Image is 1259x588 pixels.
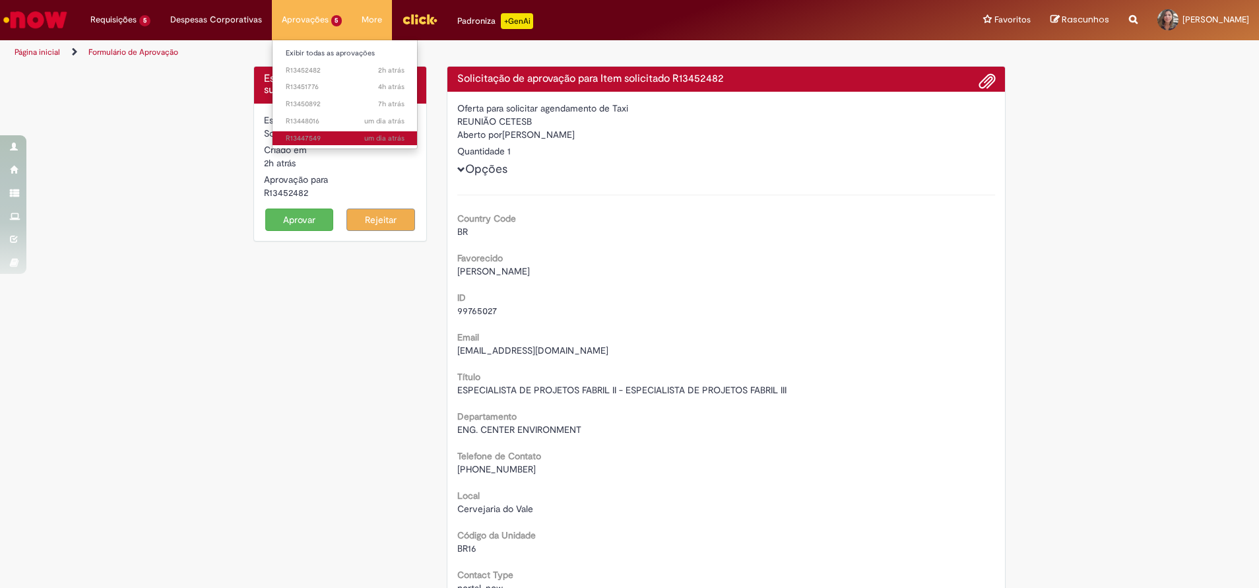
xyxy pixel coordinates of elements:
a: Aberto R13448016 : [273,114,418,129]
span: Despesas Corporativas [170,13,262,26]
a: Aberto R13447549 : [273,131,418,146]
span: R13451776 [286,82,404,92]
span: [EMAIL_ADDRESS][DOMAIN_NAME] [457,344,608,356]
div: R13452482 [264,186,416,199]
div: REUNIÃO CETESB [457,115,996,128]
span: 5 [331,15,342,26]
span: BR16 [457,542,476,554]
div: [PERSON_NAME] [457,128,996,145]
span: [PHONE_NUMBER] [457,463,536,475]
p: +GenAi [501,13,533,29]
span: Rascunhos [1062,13,1109,26]
time: 26/08/2025 10:45:51 [364,133,404,143]
ul: Trilhas de página [10,40,829,65]
span: um dia atrás [364,116,404,126]
b: Favorecido [457,252,503,264]
span: 2h atrás [378,65,404,75]
span: R13450892 [286,99,404,110]
div: Quantidade 1 [457,145,996,158]
h4: Solicitação de aprovação para Item solicitado R13452482 [457,73,996,85]
b: Telefone de Contato [457,450,541,462]
span: 7h atrás [378,99,404,109]
div: 27/08/2025 13:39:05 [264,156,416,170]
time: 26/08/2025 11:57:21 [364,116,404,126]
time: 27/08/2025 11:11:37 [378,82,404,92]
span: More [362,13,382,26]
b: Country Code [457,212,516,224]
span: 99765027 [457,305,497,317]
a: Página inicial [15,47,60,57]
span: R13448016 [286,116,404,127]
span: 4h atrás [378,82,404,92]
span: R13447549 [286,133,404,144]
b: Código da Unidade [457,529,536,541]
a: Rascunhos [1050,14,1109,26]
a: Exibir todas as aprovações [273,46,418,61]
span: 2h atrás [264,157,296,169]
span: Requisições [90,13,137,26]
span: BR [457,226,468,238]
div: Padroniza [457,13,533,29]
b: Título [457,371,480,383]
span: ESPECIALISTA DE PROJETOS FABRIL II - ESPECIALISTA DE PROJETOS FABRIL III [457,384,787,396]
img: click_logo_yellow_360x200.png [402,9,437,29]
a: Aberto R13452482 : [273,63,418,78]
button: Aprovar [265,209,334,231]
time: 27/08/2025 13:39:05 [378,65,404,75]
time: 27/08/2025 09:07:03 [378,99,404,109]
ul: Aprovações [272,40,418,149]
span: Favoritos [994,13,1031,26]
b: Departamento [457,410,517,422]
span: [PERSON_NAME] [457,265,530,277]
span: 5 [139,15,150,26]
b: Contact Type [457,569,513,581]
div: Solicitada [264,127,416,140]
span: Cervejaria do Vale [457,503,533,515]
label: Aprovação para [264,173,328,186]
a: Aberto R13451776 : [273,80,418,94]
span: ENG. CENTER ENVIRONMENT [457,424,581,436]
a: Formulário de Aprovação [88,47,178,57]
label: Estado [264,114,292,127]
h4: Este Item solicitado requer a sua aprovação [264,73,416,96]
span: Aprovações [282,13,329,26]
span: [PERSON_NAME] [1182,14,1249,25]
div: Oferta para solicitar agendamento de Taxi [457,102,996,115]
span: R13452482 [286,65,404,76]
button: Rejeitar [346,209,415,231]
a: Aberto R13450892 : [273,97,418,112]
img: ServiceNow [1,7,69,33]
label: Criado em [264,143,307,156]
b: Local [457,490,480,502]
b: ID [457,292,466,304]
label: Aberto por [457,128,502,141]
b: Email [457,331,479,343]
span: um dia atrás [364,133,404,143]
